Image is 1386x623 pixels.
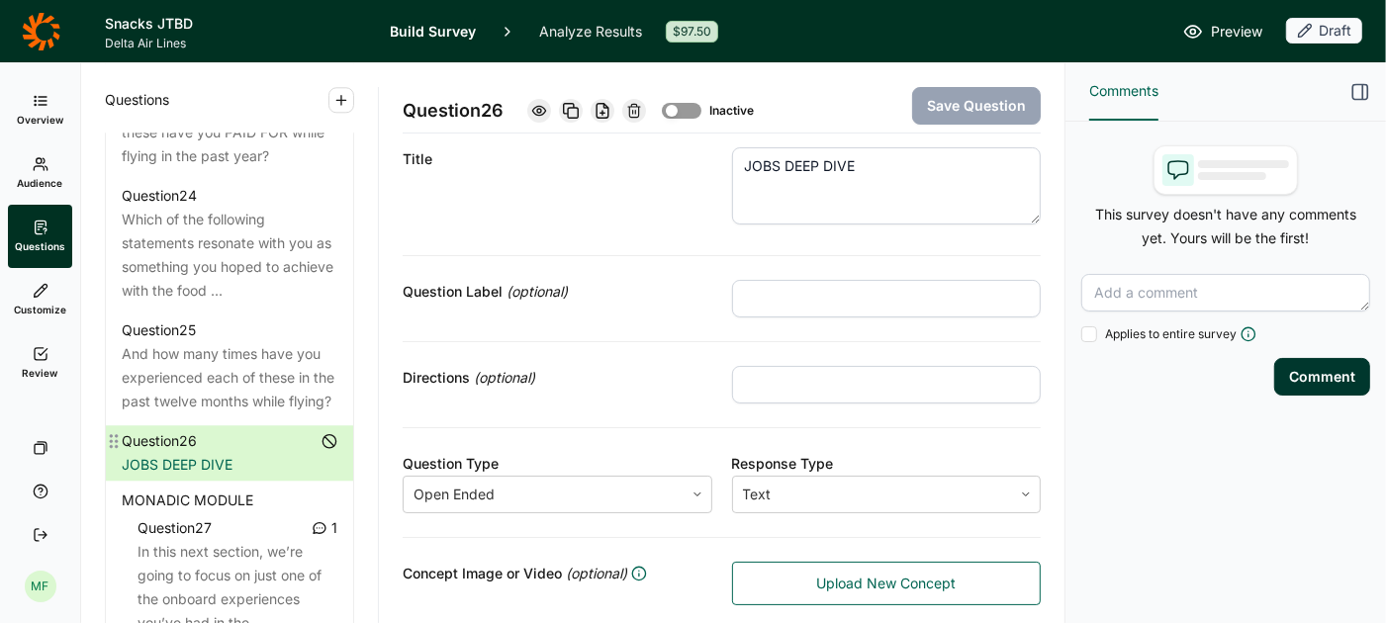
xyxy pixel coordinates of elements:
div: Draft [1286,18,1362,44]
span: Preview [1211,20,1262,44]
p: This survey doesn't have any comments yet. Yours will be the first! [1081,203,1370,250]
div: Response Type [732,452,1042,476]
div: Question 24 [122,184,197,208]
div: MF [25,571,56,602]
div: Which SPECIFIC types of each of these have you PAID FOR while flying in the past year? [122,97,337,168]
span: 1 [331,516,337,540]
a: Customize [8,268,72,331]
div: Question 27 [138,516,212,540]
div: Question Label [403,280,712,304]
a: Questions [8,205,72,268]
button: Draft [1286,18,1362,45]
span: Delta Air Lines [105,36,366,51]
div: $97.50 [666,21,718,43]
div: Question Type [403,452,712,476]
div: Question 26 [122,429,197,453]
div: JOBS DEEP DIVE [122,453,337,477]
a: Preview [1183,20,1262,44]
button: Comment [1274,358,1370,396]
div: Concept Image or Video [403,562,712,585]
span: Question 26 [403,97,504,125]
div: Delete [622,99,646,123]
span: (optional) [566,562,627,585]
span: Applies to entire survey [1105,326,1237,342]
span: Audience [18,176,63,190]
span: (optional) [474,366,535,390]
a: Review [8,331,72,395]
div: Question 25 [122,318,196,342]
span: Questions [105,88,169,112]
span: (optional) [507,280,568,304]
a: Question25And how many times have you experienced each of these in the past twelve months while f... [106,314,353,417]
span: Customize [14,303,66,316]
div: Inactive [709,103,741,119]
a: Question26JOBS DEEP DIVE [106,425,353,481]
a: Audience [8,141,72,205]
span: Review [23,366,58,380]
span: Upload New Concept [816,574,956,593]
span: Questions [15,239,65,253]
textarea: JOBS DEEP DIVE [732,147,1042,224]
a: Overview [8,78,72,141]
button: Save Question [912,87,1041,125]
div: Which of the following statements resonate with you as something you hoped to achieve with the fo... [122,208,337,303]
div: Directions [403,366,712,390]
button: Comments [1089,63,1158,121]
span: MONADIC MODULE [122,489,253,512]
div: Title [403,147,712,171]
a: Question24Which of the following statements resonate with you as something you hoped to achieve w... [106,180,353,307]
h1: Snacks JTBD [105,12,366,36]
div: And how many times have you experienced each of these in the past twelve months while flying? [122,342,337,413]
span: Overview [17,113,63,127]
span: Comments [1089,79,1158,103]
